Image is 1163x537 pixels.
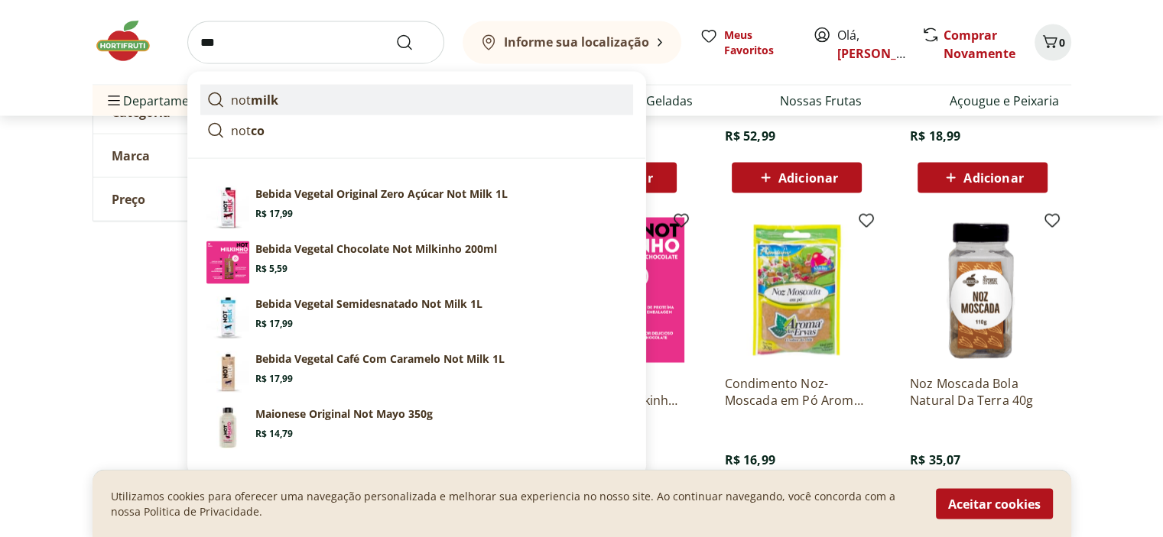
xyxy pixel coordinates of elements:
[255,351,505,367] p: Bebida Vegetal Café Com Caramelo Not Milk 1L
[200,345,633,400] a: PrincipalBebida Vegetal Café Com Caramelo Not Milk 1LR$ 17,99
[200,290,633,345] a: PrincipalBebida Vegetal Semidesnatado Not Milk 1LR$ 17,99
[200,235,633,290] a: PrincipalBebida Vegetal Chocolate Not Milkinho 200mlR$ 5,59
[206,296,249,339] img: Principal
[724,218,869,363] img: Condimento Noz-Moscada em Pó Aroma Das Ervas 30G
[251,92,278,108] strong: milk
[255,406,433,422] p: Maionese Original Not Mayo 350g
[1035,24,1071,61] button: Carrinho
[949,92,1058,110] a: Açougue e Peixaria
[105,82,215,119] span: Departamentos
[111,488,918,519] p: Utilizamos cookies para oferecer uma navegação personalizada e melhorar sua experiencia no nosso ...
[255,186,508,202] p: Bebida Vegetal Original Zero Açúcar Not Milk 1L
[724,128,775,144] span: R$ 52,99
[780,92,862,110] a: Nossas Frutas
[112,147,150,163] span: Marca
[936,488,1053,519] button: Aceitar cookies
[910,375,1055,409] a: Noz Moscada Bola Natural Da Terra 40g
[200,180,633,235] a: PrincipalBebida Vegetal Original Zero Açúcar Not Milk 1LR$ 17,99
[837,26,905,63] span: Olá,
[255,428,293,440] span: R$ 14,79
[206,186,249,229] img: Principal
[206,406,249,449] img: Principal
[93,177,323,220] button: Preço
[944,27,1015,62] a: Comprar Novamente
[112,191,145,206] span: Preço
[200,400,633,455] a: PrincipalMaionese Original Not Mayo 350gR$ 14,79
[251,122,265,139] strong: co
[1059,35,1065,50] span: 0
[206,241,249,284] img: Principal
[724,375,869,409] a: Condimento Noz-Moscada em Pó Aroma Das Ervas 30G
[200,115,633,146] a: notco
[231,121,265,140] p: not
[732,163,862,193] button: Adicionar
[93,18,169,64] img: Hortifruti
[255,263,288,275] span: R$ 5,59
[395,34,432,52] button: Submit Search
[231,91,278,109] p: not
[255,318,293,330] span: R$ 17,99
[255,373,293,385] span: R$ 17,99
[837,45,937,62] a: [PERSON_NAME]
[463,21,681,64] button: Informe sua localização
[724,27,794,58] span: Meus Favoritos
[918,163,1048,193] button: Adicionar
[93,134,323,176] button: Marca
[910,218,1055,363] img: Noz Moscada Bola Natural Da Terra 40g
[700,27,794,58] a: Meus Favoritos
[963,172,1023,184] span: Adicionar
[200,85,633,115] a: notmilk
[910,451,960,468] span: R$ 35,07
[187,21,444,64] input: search
[724,451,775,468] span: R$ 16,99
[255,208,293,220] span: R$ 17,99
[255,296,482,312] p: Bebida Vegetal Semidesnatado Not Milk 1L
[105,82,123,119] button: Menu
[504,34,649,50] b: Informe sua localização
[206,351,249,394] img: Principal
[778,172,838,184] span: Adicionar
[910,128,960,144] span: R$ 18,99
[255,241,497,257] p: Bebida Vegetal Chocolate Not Milkinho 200ml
